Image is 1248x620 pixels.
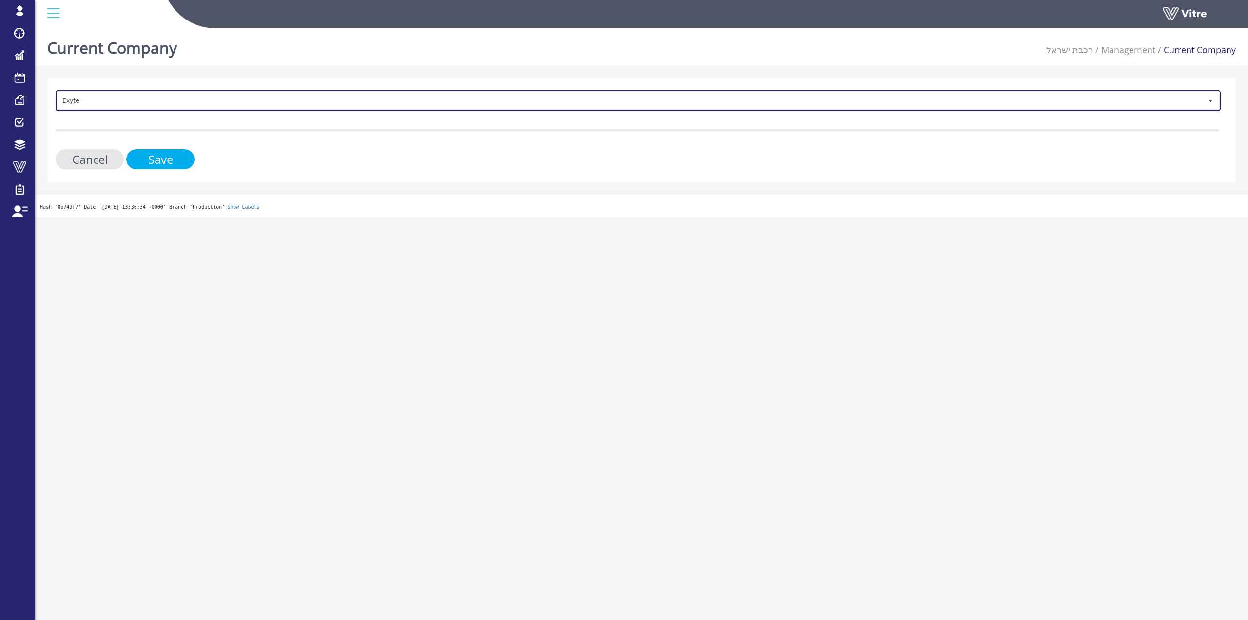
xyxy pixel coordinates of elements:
[40,204,225,210] span: Hash '8b749f7' Date '[DATE] 13:30:34 +0000' Branch 'Production'
[1046,44,1093,56] a: רכבת ישראל
[57,92,1202,109] span: Exyte
[1093,44,1155,57] li: Management
[47,24,177,66] h1: Current Company
[1155,44,1236,57] li: Current Company
[126,149,195,169] input: Save
[227,204,259,210] a: Show Labels
[56,149,124,169] input: Cancel
[1202,92,1219,109] span: select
